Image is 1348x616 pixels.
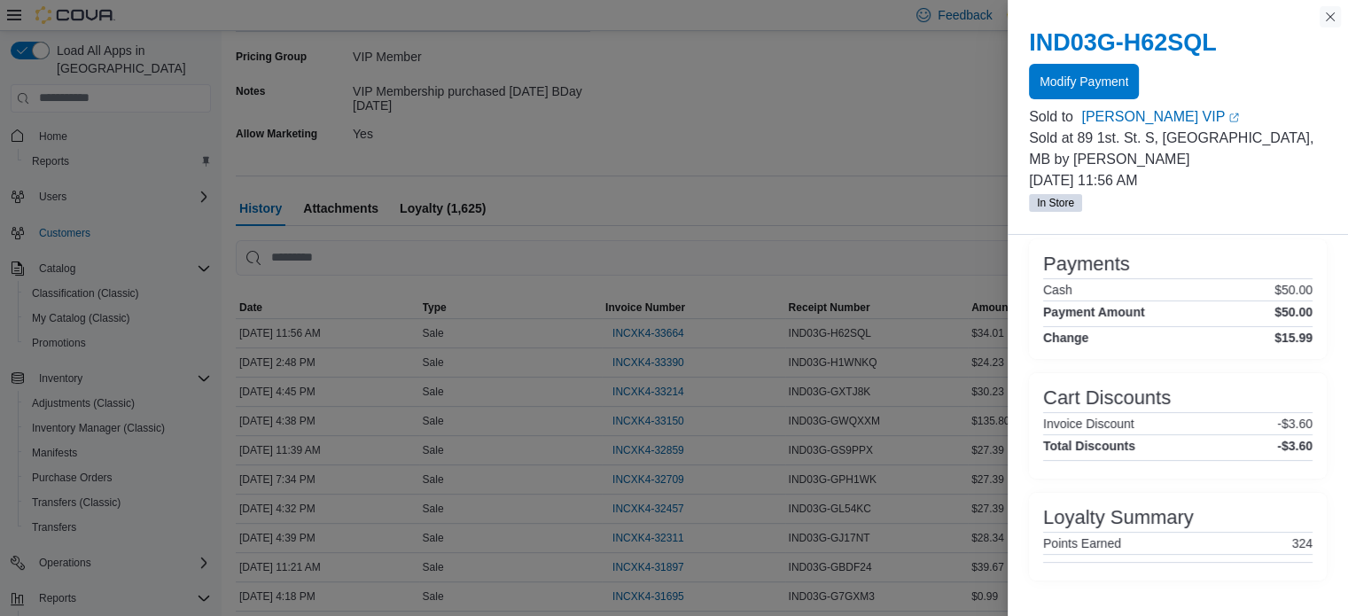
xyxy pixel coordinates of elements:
p: Sold at 89 1st. St. S, [GEOGRAPHIC_DATA], MB by [PERSON_NAME] [1029,128,1327,170]
h4: $15.99 [1274,331,1313,345]
h2: IND03G-H62SQL [1029,28,1327,57]
h4: $50.00 [1274,305,1313,319]
h4: Payment Amount [1043,305,1145,319]
p: [DATE] 11:56 AM [1029,170,1327,191]
h4: -$3.60 [1277,439,1313,453]
button: Close this dialog [1320,6,1341,27]
div: Sold to [1029,106,1078,128]
p: $50.00 [1274,283,1313,297]
h3: Payments [1043,253,1130,275]
h4: Change [1043,331,1088,345]
h6: Points Earned [1043,536,1121,550]
h3: Loyalty Summary [1043,507,1194,528]
h3: Cart Discounts [1043,387,1171,409]
svg: External link [1228,113,1239,123]
p: -$3.60 [1277,417,1313,431]
h6: Cash [1043,283,1072,297]
a: [PERSON_NAME] VIPExternal link [1081,106,1327,128]
p: 324 [1292,536,1313,550]
span: In Store [1029,194,1082,212]
span: In Store [1037,195,1074,211]
span: Modify Payment [1040,73,1128,90]
h4: Total Discounts [1043,439,1135,453]
h6: Invoice Discount [1043,417,1134,431]
button: Modify Payment [1029,64,1139,99]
